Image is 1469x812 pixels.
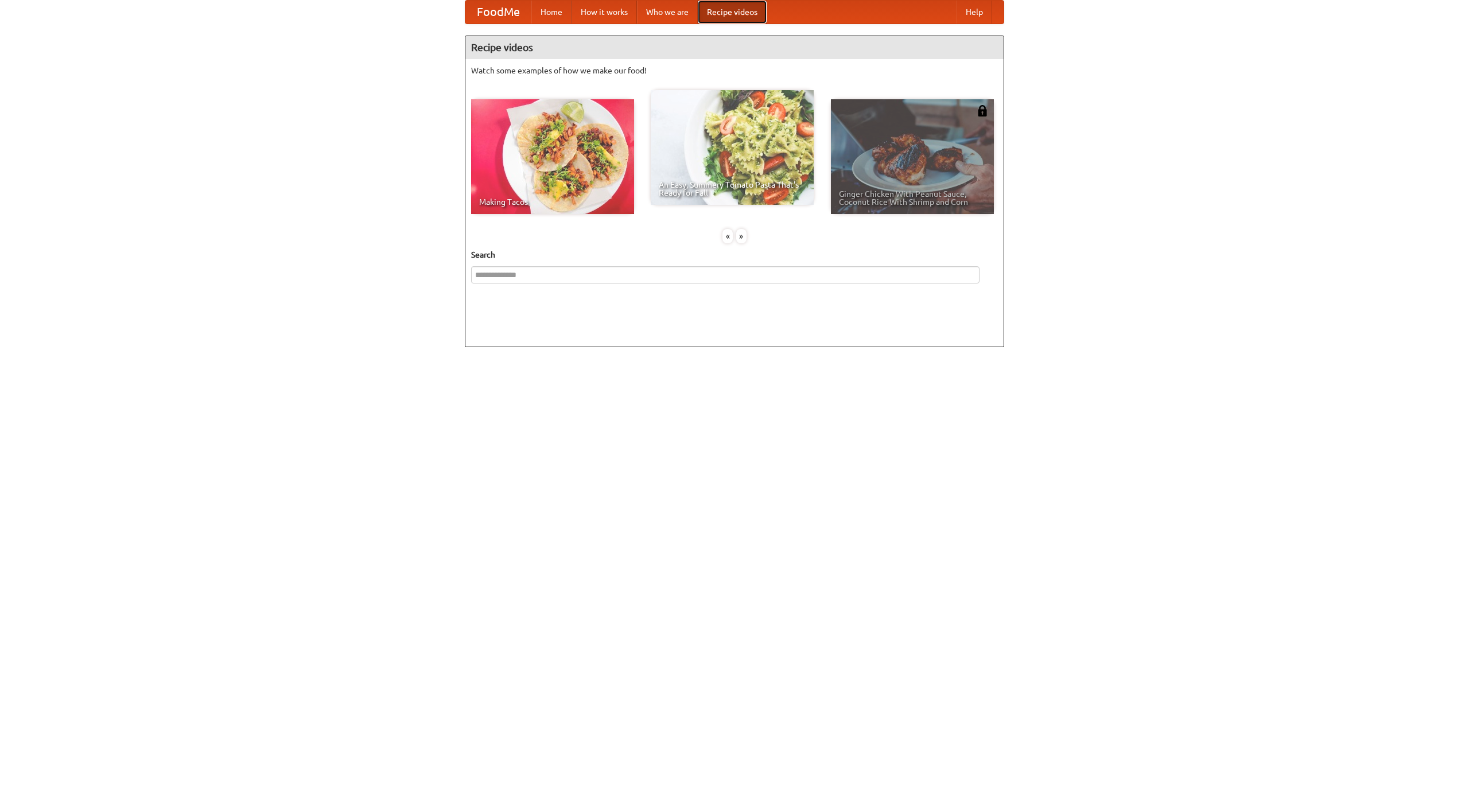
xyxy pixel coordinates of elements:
span: Making Tacos [479,198,626,206]
a: Recipe videos [698,1,767,24]
h4: Recipe videos [465,36,1004,59]
h5: Search [471,249,998,261]
a: Who we are [637,1,698,24]
a: An Easy, Summery Tomato Pasta That's Ready for Fall [651,90,814,205]
span: An Easy, Summery Tomato Pasta That's Ready for Fall [659,181,806,197]
div: » [736,229,747,243]
a: Home [531,1,572,24]
a: Making Tacos [471,99,634,214]
a: Help [957,1,992,24]
a: How it works [572,1,637,24]
img: 483408.png [977,105,988,116]
p: Watch some examples of how we make our food! [471,65,998,76]
div: « [722,229,733,243]
a: FoodMe [465,1,531,24]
